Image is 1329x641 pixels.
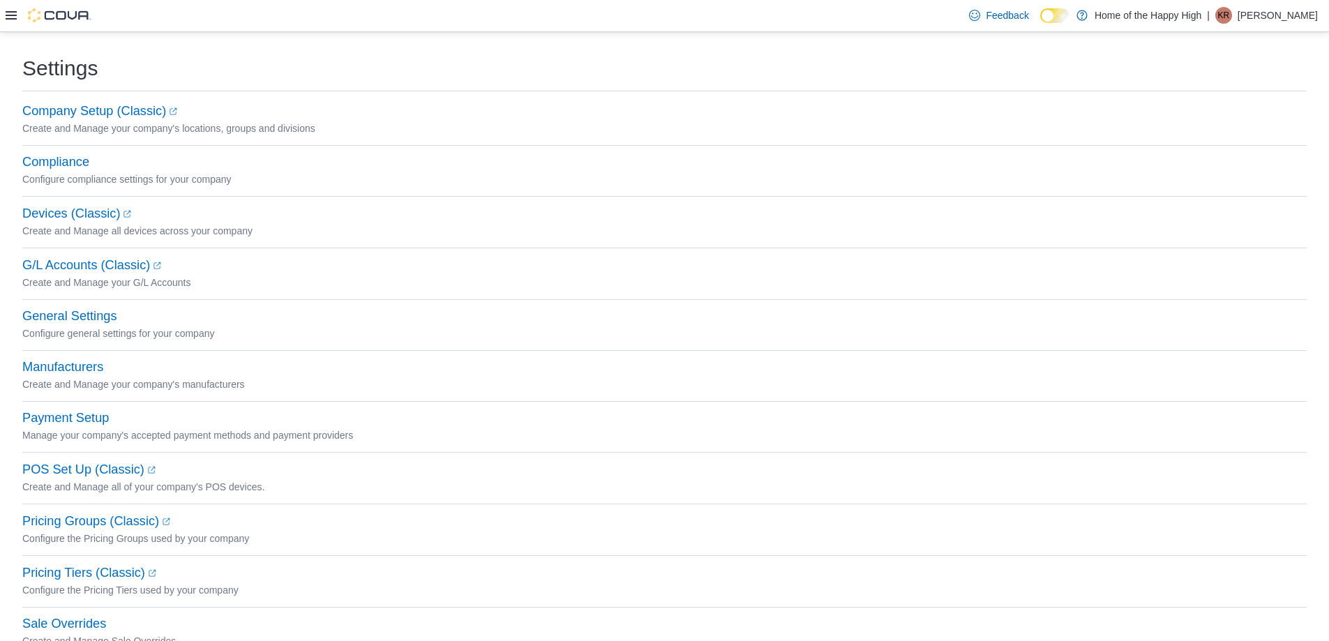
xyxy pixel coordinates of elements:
h1: Settings [22,54,98,82]
button: Compliance [22,155,89,169]
svg: External link [162,518,170,526]
p: Create and Manage all devices across your company [22,223,1307,239]
a: Pricing Tiers (Classic)External link [22,566,156,580]
a: Pricing Groups (Classic)External link [22,514,170,528]
p: Create and Manage all of your company's POS devices. [22,478,1307,495]
p: Configure the Pricing Tiers used by your company [22,582,1307,598]
p: Create and Manage your company's locations, groups and divisions [22,120,1307,137]
p: Home of the Happy High [1095,7,1201,24]
p: Configure compliance settings for your company [22,171,1307,188]
div: Kimberly Ravenwood [1215,7,1232,24]
p: [PERSON_NAME] [1238,7,1318,24]
span: Feedback [986,8,1028,22]
a: G/L Accounts (Classic)External link [22,258,161,272]
svg: External link [169,107,177,116]
button: Sale Overrides [22,617,106,631]
a: Devices (Classic)External link [22,206,131,220]
a: Feedback [963,1,1034,29]
p: | [1207,7,1210,24]
svg: External link [123,210,131,218]
p: Configure general settings for your company [22,325,1307,342]
button: Manufacturers [22,360,103,375]
p: Configure the Pricing Groups used by your company [22,530,1307,547]
button: Payment Setup [22,411,109,425]
a: POS Set Up (Classic)External link [22,462,156,476]
p: Create and Manage your G/L Accounts [22,274,1307,291]
svg: External link [147,466,156,474]
span: KR [1218,7,1230,24]
img: Cova [28,8,91,22]
svg: External link [148,569,156,578]
p: Manage your company's accepted payment methods and payment providers [22,427,1307,444]
button: General Settings [22,309,117,324]
input: Dark Mode [1040,8,1069,23]
a: Company Setup (Classic)External link [22,104,177,118]
svg: External link [153,262,161,270]
p: Create and Manage your company's manufacturers [22,376,1307,393]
